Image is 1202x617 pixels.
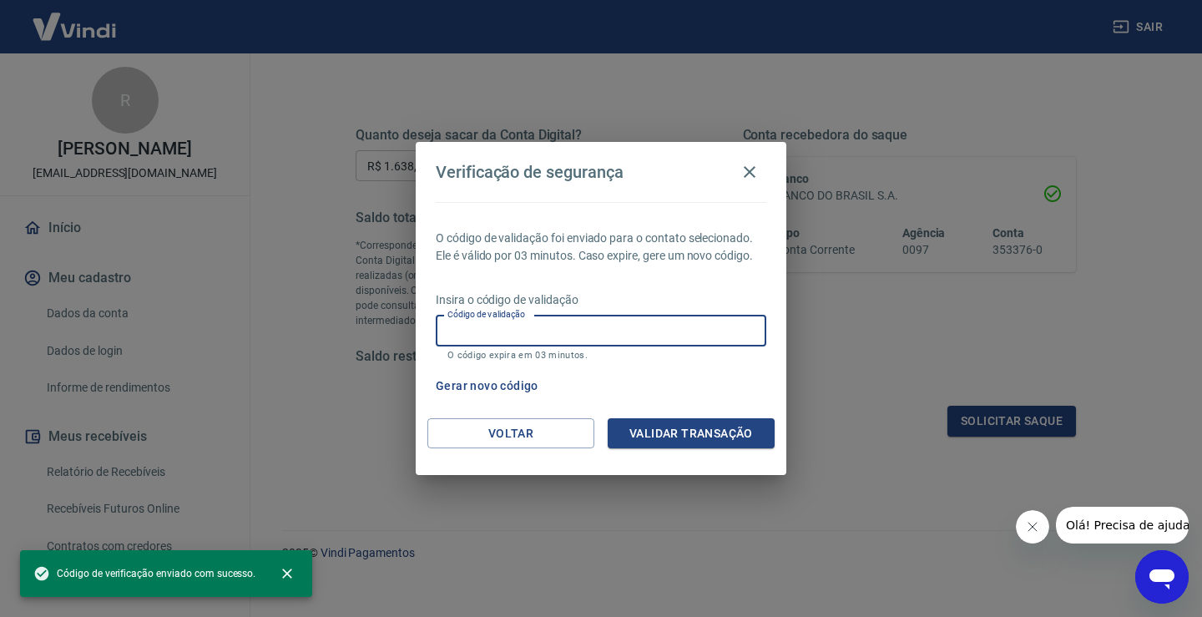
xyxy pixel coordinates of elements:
iframe: Mensagem da empresa [1056,507,1189,544]
p: Insira o código de validação [436,291,766,309]
p: O código expira em 03 minutos. [447,350,755,361]
span: Olá! Precisa de ajuda? [10,12,140,25]
p: O código de validação foi enviado para o contato selecionado. Ele é válido por 03 minutos. Caso e... [436,230,766,265]
button: Voltar [427,418,594,449]
button: Validar transação [608,418,775,449]
iframe: Fechar mensagem [1016,510,1049,544]
h4: Verificação de segurança [436,162,624,182]
span: Código de verificação enviado com sucesso. [33,565,255,582]
iframe: Botão para abrir a janela de mensagens [1135,550,1189,604]
label: Código de validação [447,308,525,321]
button: Gerar novo código [429,371,545,402]
button: close [269,555,306,592]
